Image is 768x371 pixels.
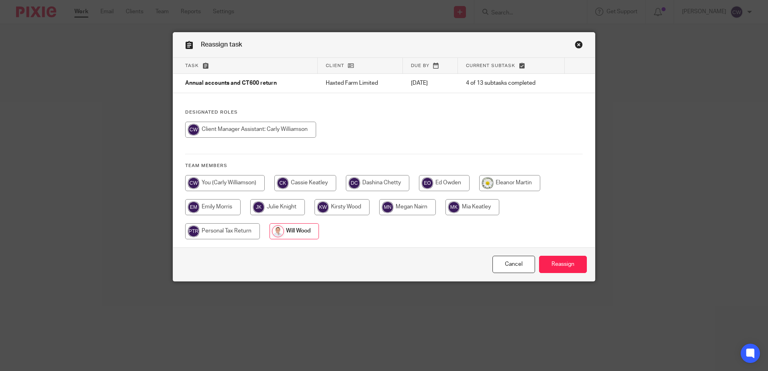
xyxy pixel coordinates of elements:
p: [DATE] [411,79,450,87]
span: Annual accounts and CT600 return [185,81,277,86]
span: Task [185,63,199,68]
a: Close this dialog window [492,256,535,273]
input: Reassign [539,256,587,273]
h4: Team members [185,163,583,169]
span: Client [326,63,344,68]
p: Haxted Farm Limited [326,79,395,87]
span: Current subtask [466,63,515,68]
td: 4 of 13 subtasks completed [458,74,565,93]
span: Due by [411,63,429,68]
h4: Designated Roles [185,109,583,116]
a: Close this dialog window [575,41,583,51]
span: Reassign task [201,41,242,48]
